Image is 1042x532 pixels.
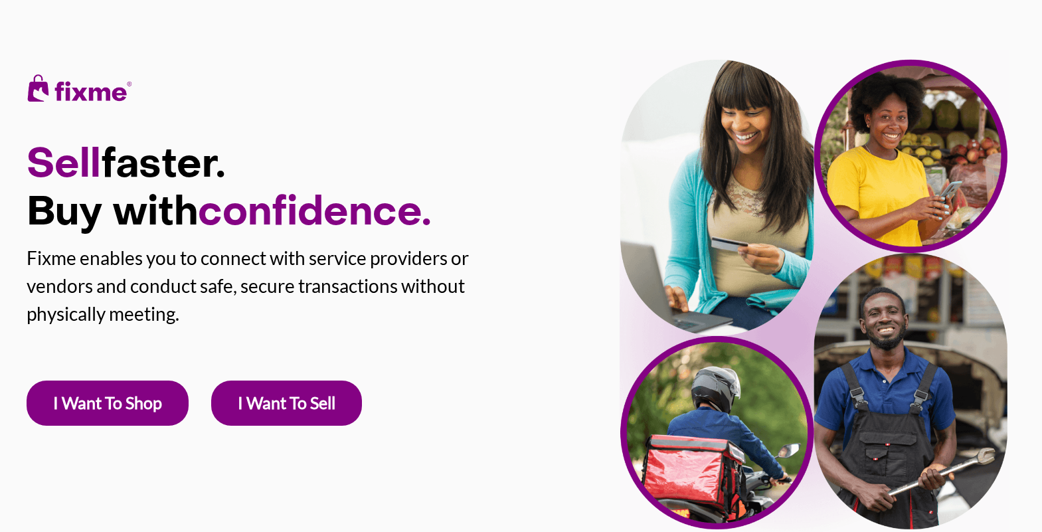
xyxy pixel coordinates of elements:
[27,244,573,327] p: Fixme enables you to connect with service providers or vendors and conduct safe, secure transacti...
[27,143,573,238] h1: faster. Buy with
[211,381,362,426] a: I Want To Sell
[198,195,431,234] span: confidence.
[27,73,133,103] img: fixme-logo.png
[27,147,101,186] span: Sell
[27,381,189,426] a: I Want To Shop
